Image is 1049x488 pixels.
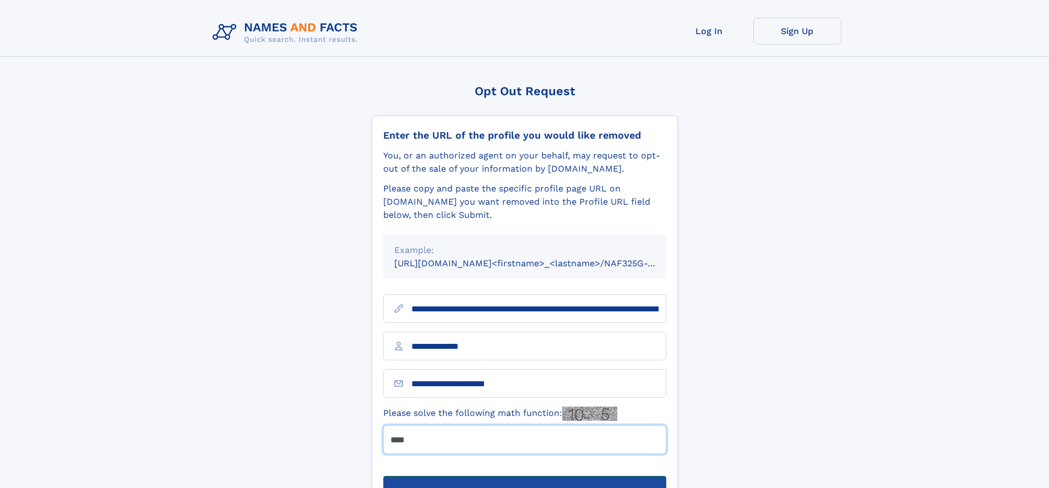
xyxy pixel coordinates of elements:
small: [URL][DOMAIN_NAME]<firstname>_<lastname>/NAF325G-xxxxxxxx [394,258,687,268]
img: Logo Names and Facts [208,18,367,47]
a: Log In [665,18,753,45]
div: Opt Out Request [372,84,678,98]
label: Please solve the following math function: [383,407,617,421]
div: Example: [394,244,655,257]
div: You, or an authorized agent on your behalf, may request to opt-out of the sale of your informatio... [383,149,666,176]
a: Sign Up [753,18,841,45]
div: Enter the URL of the profile you would like removed [383,129,666,141]
div: Please copy and paste the specific profile page URL on [DOMAIN_NAME] you want removed into the Pr... [383,182,666,222]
